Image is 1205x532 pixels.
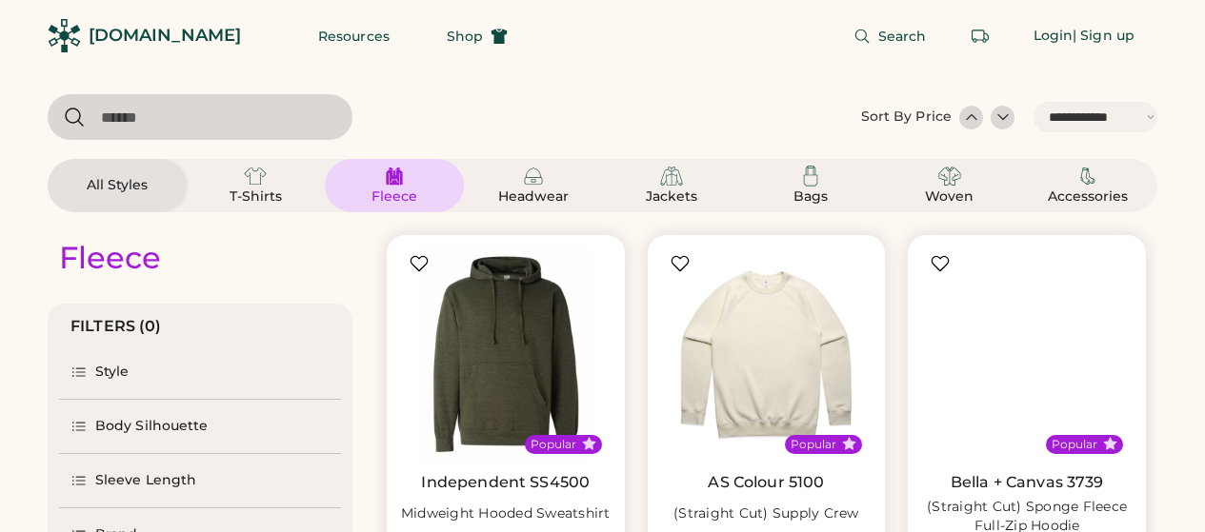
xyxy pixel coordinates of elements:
[1034,27,1074,46] div: Login
[89,24,241,48] div: [DOMAIN_NAME]
[582,437,596,451] button: Popular Style
[1073,27,1135,46] div: | Sign up
[421,473,590,492] a: Independent SS4500
[861,108,952,127] div: Sort By Price
[1103,437,1117,451] button: Popular Style
[919,246,1135,462] img: BELLA + CANVAS 3739 (Straight Cut) Sponge Fleece Full-Zip Hoodie
[531,437,576,452] div: Popular
[961,17,999,55] button: Retrieve an order
[447,30,483,43] span: Shop
[842,437,856,451] button: Popular Style
[522,165,545,187] img: Headwear Icon
[95,471,196,490] div: Sleeve Length
[951,473,1104,492] a: Bella + Canvas 3739
[673,504,859,523] div: (Straight Cut) Supply Crew
[74,176,160,195] div: All Styles
[491,187,576,207] div: Headwear
[907,187,993,207] div: Woven
[70,315,162,338] div: FILTERS (0)
[383,165,406,187] img: Fleece Icon
[1115,446,1196,528] iframe: Front Chat
[95,363,130,382] div: Style
[244,165,267,187] img: T-Shirts Icon
[831,17,950,55] button: Search
[212,187,298,207] div: T-Shirts
[1045,187,1131,207] div: Accessories
[659,246,874,462] img: AS Colour 5100 (Straight Cut) Supply Crew
[938,165,961,187] img: Woven Icon
[424,17,531,55] button: Shop
[708,473,824,492] a: AS Colour 5100
[48,19,81,52] img: Rendered Logo - Screens
[95,417,209,436] div: Body Silhouette
[59,239,161,277] div: Fleece
[660,165,683,187] img: Jackets Icon
[629,187,714,207] div: Jackets
[878,30,927,43] span: Search
[401,504,611,523] div: Midweight Hooded Sweatshirt
[1052,437,1097,452] div: Popular
[768,187,854,207] div: Bags
[398,246,613,462] img: Independent Trading Co. SS4500 Midweight Hooded Sweatshirt
[351,187,437,207] div: Fleece
[799,165,822,187] img: Bags Icon
[791,437,836,452] div: Popular
[1076,165,1099,187] img: Accessories Icon
[295,17,412,55] button: Resources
